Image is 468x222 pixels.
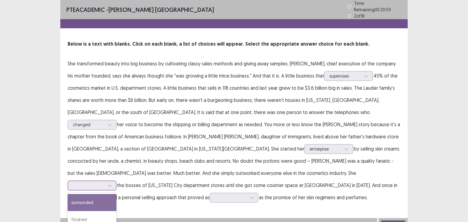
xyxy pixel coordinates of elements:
div: supervises [329,71,361,81]
p: - [PERSON_NAME] [GEOGRAPHIC_DATA] [66,5,214,14]
div: enterprise [310,144,341,154]
span: PTE academic [66,6,105,13]
p: She transformed beauty into big business by cultivating classy sales methods and giving away samp... [68,57,400,203]
div: changed [73,120,105,129]
p: 2 of 18 [354,13,364,19]
p: Below is a text with blanks. Click on each blank, a list of choices will appear. Select the appro... [68,40,400,48]
div: surrounded [68,194,116,211]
